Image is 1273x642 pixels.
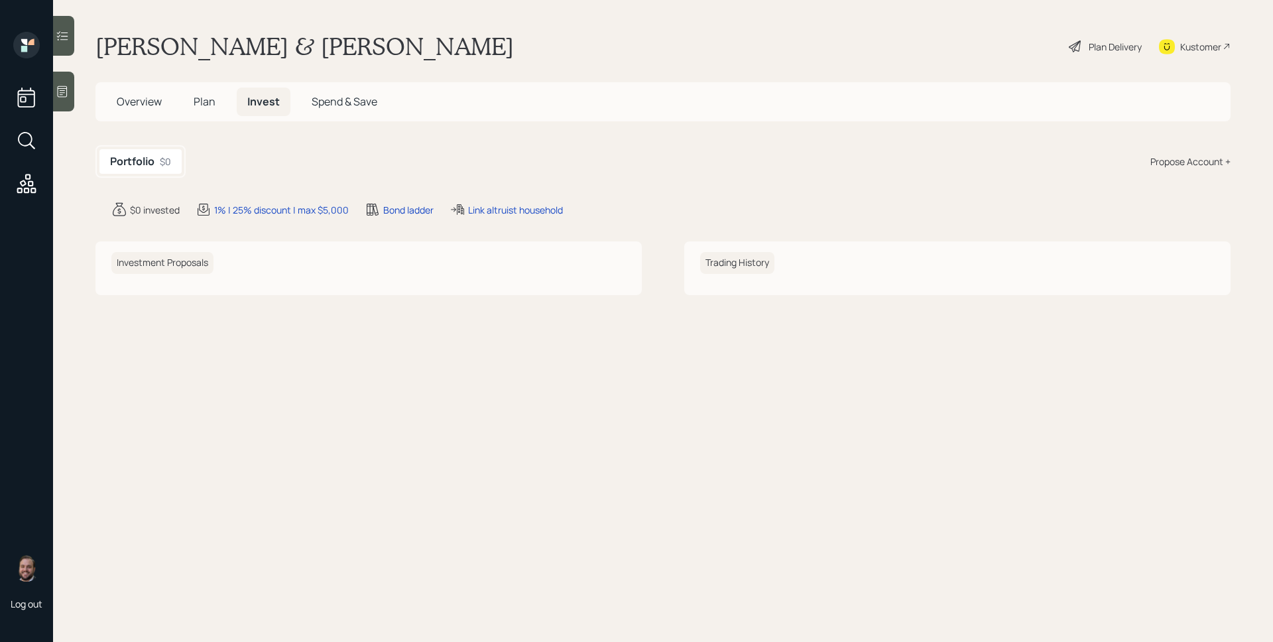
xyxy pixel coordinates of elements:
div: Log out [11,598,42,610]
img: james-distasi-headshot.png [13,555,40,582]
div: $0 [160,155,171,168]
h6: Investment Proposals [111,252,213,274]
div: Kustomer [1180,40,1221,54]
span: Overview [117,94,162,109]
div: Bond ladder [383,203,434,217]
h1: [PERSON_NAME] & [PERSON_NAME] [95,32,514,61]
div: 1% | 25% discount | max $5,000 [214,203,349,217]
span: Plan [194,94,215,109]
span: Spend & Save [312,94,377,109]
div: $0 invested [130,203,180,217]
span: Invest [247,94,280,109]
div: Link altruist household [468,203,563,217]
div: Plan Delivery [1089,40,1142,54]
h5: Portfolio [110,155,154,168]
div: Propose Account + [1150,155,1231,168]
h6: Trading History [700,252,774,274]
